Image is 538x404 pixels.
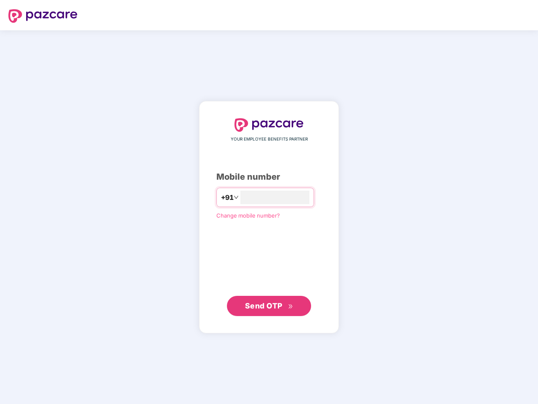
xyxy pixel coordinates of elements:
[245,301,282,310] span: Send OTP
[216,170,322,183] div: Mobile number
[234,195,239,200] span: down
[8,9,77,23] img: logo
[221,192,234,203] span: +91
[227,296,311,316] button: Send OTPdouble-right
[216,212,280,219] a: Change mobile number?
[231,136,308,143] span: YOUR EMPLOYEE BENEFITS PARTNER
[288,304,293,309] span: double-right
[234,118,304,132] img: logo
